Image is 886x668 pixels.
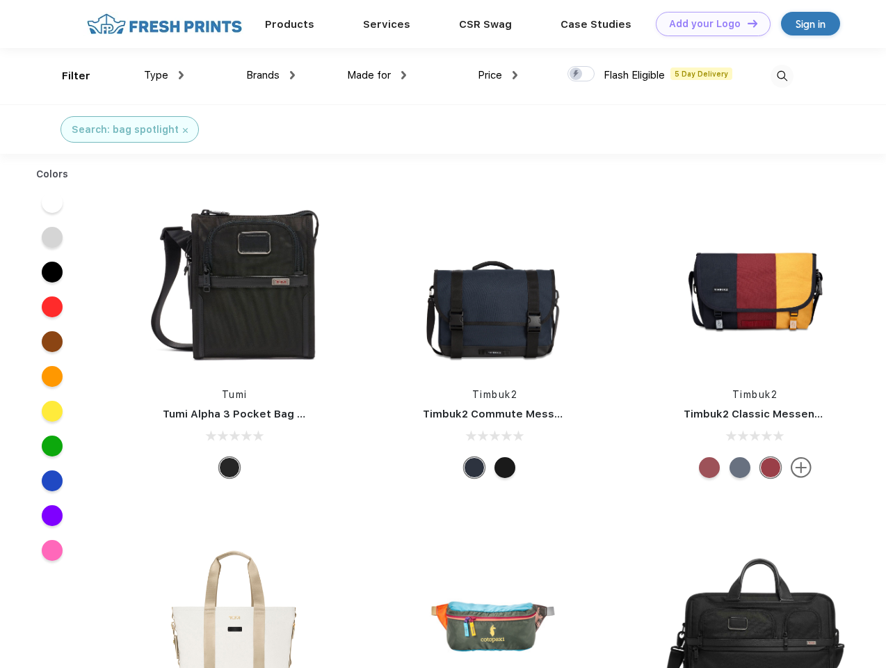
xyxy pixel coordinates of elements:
[781,12,840,35] a: Sign in
[423,408,609,420] a: Timbuk2 Commute Messenger Bag
[464,457,485,478] div: Eco Nautical
[72,122,179,137] div: Search: bag spotlight
[513,71,517,79] img: dropdown.png
[83,12,246,36] img: fo%20logo%202.webp
[265,18,314,31] a: Products
[246,69,280,81] span: Brands
[142,189,327,374] img: func=resize&h=266
[347,69,391,81] span: Made for
[604,69,665,81] span: Flash Eligible
[771,65,794,88] img: desktop_search.svg
[748,19,757,27] img: DT
[791,457,812,478] img: more.svg
[183,128,188,133] img: filter_cancel.svg
[669,18,741,30] div: Add your Logo
[730,457,750,478] div: Eco Lightbeam
[478,69,502,81] span: Price
[670,67,732,80] span: 5 Day Delivery
[62,68,90,84] div: Filter
[760,457,781,478] div: Eco Bookish
[401,71,406,79] img: dropdown.png
[163,408,325,420] a: Tumi Alpha 3 Pocket Bag Small
[222,389,248,400] a: Tumi
[494,457,515,478] div: Eco Black
[219,457,240,478] div: Black
[732,389,778,400] a: Timbuk2
[402,189,587,374] img: func=resize&h=266
[663,189,848,374] img: func=resize&h=266
[144,69,168,81] span: Type
[796,16,825,32] div: Sign in
[684,408,856,420] a: Timbuk2 Classic Messenger Bag
[179,71,184,79] img: dropdown.png
[290,71,295,79] img: dropdown.png
[472,389,518,400] a: Timbuk2
[26,167,79,182] div: Colors
[699,457,720,478] div: Eco Collegiate Red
